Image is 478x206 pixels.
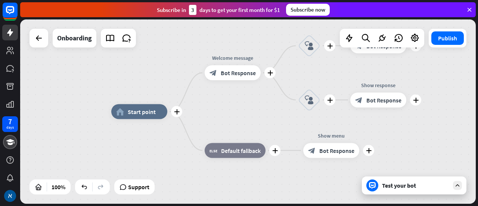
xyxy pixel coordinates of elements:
[355,96,363,104] i: block_bot_response
[128,108,156,116] span: Start point
[221,147,261,154] span: Default fallback
[345,81,412,89] div: Show response
[49,181,68,193] div: 100%
[413,97,419,102] i: plus
[345,27,412,34] div: Show response
[6,125,14,130] div: days
[366,96,401,104] span: Bot Response
[174,109,180,114] i: plus
[57,29,92,47] div: Onboarding
[308,147,316,154] i: block_bot_response
[366,42,401,49] span: Bot Response
[221,69,256,77] span: Bot Response
[327,43,333,48] i: plus
[305,95,314,104] i: block_user_input
[366,148,372,153] i: plus
[209,69,217,77] i: block_bot_response
[209,147,217,154] i: block_fallback
[267,70,273,76] i: plus
[286,4,330,16] div: Subscribe now
[298,132,365,139] div: Show menu
[413,43,419,48] i: plus
[382,182,449,189] div: Test your bot
[157,5,280,15] div: Subscribe in days to get your first month for $1
[128,181,149,193] span: Support
[319,147,354,154] span: Bot Response
[327,97,333,102] i: plus
[2,116,18,132] a: 7 days
[8,118,12,125] div: 7
[355,42,363,49] i: block_bot_response
[431,31,464,45] button: Publish
[189,5,196,15] div: 3
[305,41,314,50] i: block_user_input
[199,54,266,62] div: Welcome message
[272,148,278,153] i: plus
[116,108,124,116] i: home_2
